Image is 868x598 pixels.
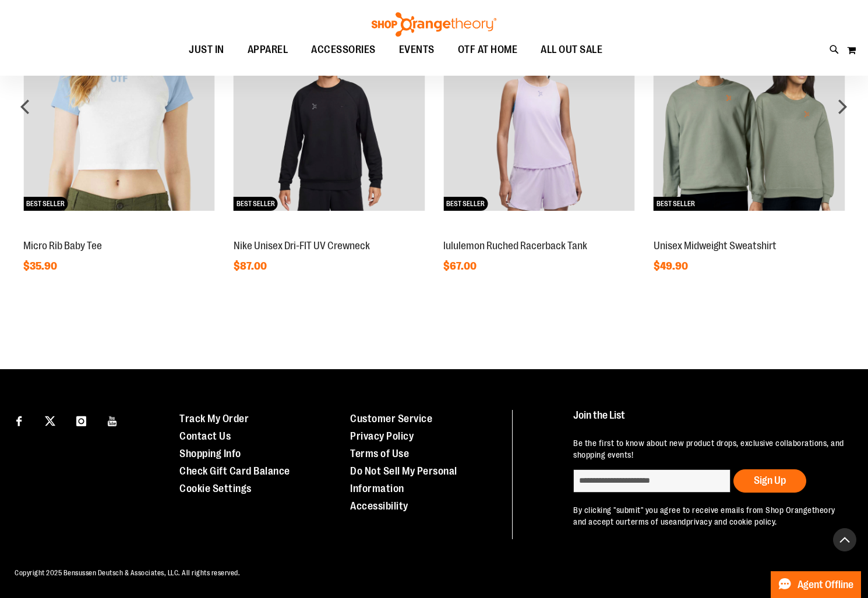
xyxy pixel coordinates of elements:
[23,240,102,252] a: Micro Rib Baby Tee
[179,465,290,477] a: Check Gift Card Balance
[23,197,68,211] span: BEST SELLER
[71,410,91,430] a: Visit our Instagram page
[654,227,845,236] a: Unisex Midweight SweatshirtNEWBEST SELLER
[443,227,635,236] a: lululemon Ruched Racerback TankNEWBEST SELLER
[798,579,853,590] span: Agent Offline
[179,483,252,494] a: Cookie Settings
[458,37,518,63] span: OTF AT HOME
[350,430,414,442] a: Privacy Policy
[45,416,55,426] img: Twitter
[573,504,845,528] p: By clicking "submit" you agree to receive emails from Shop Orangetheory and accept our and
[189,37,224,63] span: JUST IN
[179,413,249,424] a: Track My Order
[103,410,123,430] a: Visit our Youtube page
[23,19,215,211] img: Micro Rib Baby Tee
[686,517,777,526] a: privacy and cookie policy.
[573,469,731,493] input: enter email
[14,95,37,118] div: prev
[654,19,845,211] img: Unisex Midweight Sweatshirt
[654,197,698,211] span: BEST SELLER
[831,95,854,118] div: next
[234,19,425,211] img: Nike Unisex Dri-FIT UV Crewneck
[399,37,435,63] span: EVENTS
[350,448,409,459] a: Terms of Use
[350,465,457,494] a: Do Not Sell My Personal Information
[573,437,845,461] p: Be the first to know about new product drops, exclusive collaborations, and shopping events!
[443,260,478,272] span: $67.00
[541,37,602,63] span: ALL OUT SALE
[40,410,61,430] a: Visit our X page
[23,260,59,272] span: $35.90
[350,413,432,424] a: Customer Service
[833,528,856,551] button: Back To Top
[771,571,861,598] button: Agent Offline
[248,37,288,63] span: APPAREL
[350,500,408,512] a: Accessibility
[234,197,278,211] span: BEST SELLER
[15,569,240,577] span: Copyright 2025 Bensussen Deutsch & Associates, LLC. All rights reserved.
[573,410,845,431] h4: Join the List
[654,240,777,252] a: Unisex Midweight Sweatshirt
[654,260,690,272] span: $49.90
[23,227,215,236] a: Micro Rib Baby TeeNEWBEST SELLER
[627,517,673,526] a: terms of use
[754,475,786,486] span: Sign Up
[443,19,635,211] img: lululemon Ruched Racerback Tank
[370,12,498,37] img: Shop Orangetheory
[443,197,488,211] span: BEST SELLER
[179,430,231,442] a: Contact Us
[733,469,806,493] button: Sign Up
[179,448,241,459] a: Shopping Info
[443,240,587,252] a: lululemon Ruched Racerback Tank
[234,227,425,236] a: Nike Unisex Dri-FIT UV CrewneckNEWBEST SELLER
[234,240,370,252] a: Nike Unisex Dri-FIT UV Crewneck
[234,260,269,272] span: $87.00
[311,37,376,63] span: ACCESSORIES
[9,410,29,430] a: Visit our Facebook page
